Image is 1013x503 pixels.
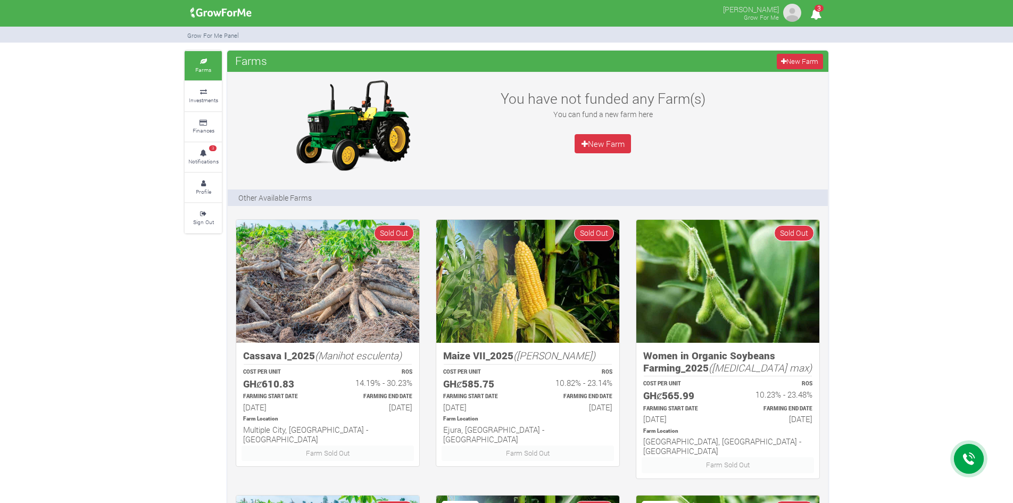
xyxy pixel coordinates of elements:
small: Finances [193,127,214,134]
h6: 10.82% - 23.14% [537,378,612,387]
h5: GHȼ585.75 [443,378,518,390]
small: Profile [196,188,211,195]
h6: [DATE] [737,414,812,424]
h6: [DATE] [643,414,718,424]
img: growforme image [636,220,819,343]
h6: [GEOGRAPHIC_DATA], [GEOGRAPHIC_DATA] - [GEOGRAPHIC_DATA] [643,436,812,456]
p: Estimated Farming Start Date [443,393,518,401]
h6: Multiple City, [GEOGRAPHIC_DATA] - [GEOGRAPHIC_DATA] [243,425,412,444]
p: COST PER UNIT [243,368,318,376]
h6: 10.23% - 23.48% [737,390,812,399]
span: 3 [815,5,824,12]
p: Estimated Farming Start Date [243,393,318,401]
p: You can fund a new farm here [487,109,718,120]
p: Location of Farm [643,427,812,435]
span: 3 [209,145,217,152]
a: New Farm [575,134,631,153]
img: growforme image [236,220,419,343]
h5: Cassava I_2025 [243,350,412,362]
span: Sold Out [574,225,614,241]
i: ([PERSON_NAME]) [513,349,595,362]
p: Estimated Farming End Date [737,405,812,413]
a: Farms [185,51,222,80]
h5: GHȼ610.83 [243,378,318,390]
small: Grow For Me [744,13,779,21]
i: ([MEDICAL_DATA] max) [709,361,812,374]
h6: Ejura, [GEOGRAPHIC_DATA] - [GEOGRAPHIC_DATA] [443,425,612,444]
small: Notifications [188,158,219,165]
small: Farms [195,66,211,73]
h3: You have not funded any Farm(s) [487,90,718,107]
p: Estimated Farming End Date [337,393,412,401]
img: growforme image [436,220,619,343]
p: Estimated Farming End Date [537,393,612,401]
i: Notifications [806,2,826,26]
i: (Manihot esculenta) [315,349,402,362]
p: ROS [337,368,412,376]
img: growforme image [782,2,803,23]
a: Finances [185,112,222,142]
img: growforme image [187,2,255,23]
p: COST PER UNIT [643,380,718,388]
small: Grow For Me Panel [187,31,239,39]
span: Farms [233,50,270,71]
p: Location of Farm [443,415,612,423]
p: Estimated Farming Start Date [643,405,718,413]
h6: [DATE] [243,402,318,412]
h5: Women in Organic Soybeans Farming_2025 [643,350,812,374]
small: Investments [189,96,218,104]
img: growforme image [286,77,419,173]
a: 3 [806,10,826,20]
p: Location of Farm [243,415,412,423]
p: ROS [537,368,612,376]
a: Investments [185,81,222,111]
h6: [DATE] [537,402,612,412]
h6: 14.19% - 30.23% [337,378,412,387]
small: Sign Out [193,218,214,226]
h5: GHȼ565.99 [643,390,718,402]
a: Sign Out [185,203,222,233]
p: ROS [737,380,812,388]
p: COST PER UNIT [443,368,518,376]
h6: [DATE] [337,402,412,412]
a: 3 Notifications [185,143,222,172]
span: Sold Out [774,225,814,241]
h5: Maize VII_2025 [443,350,612,362]
h6: [DATE] [443,402,518,412]
a: Profile [185,173,222,202]
a: New Farm [777,54,823,69]
p: [PERSON_NAME] [723,2,779,15]
p: Other Available Farms [238,192,312,203]
span: Sold Out [374,225,414,241]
